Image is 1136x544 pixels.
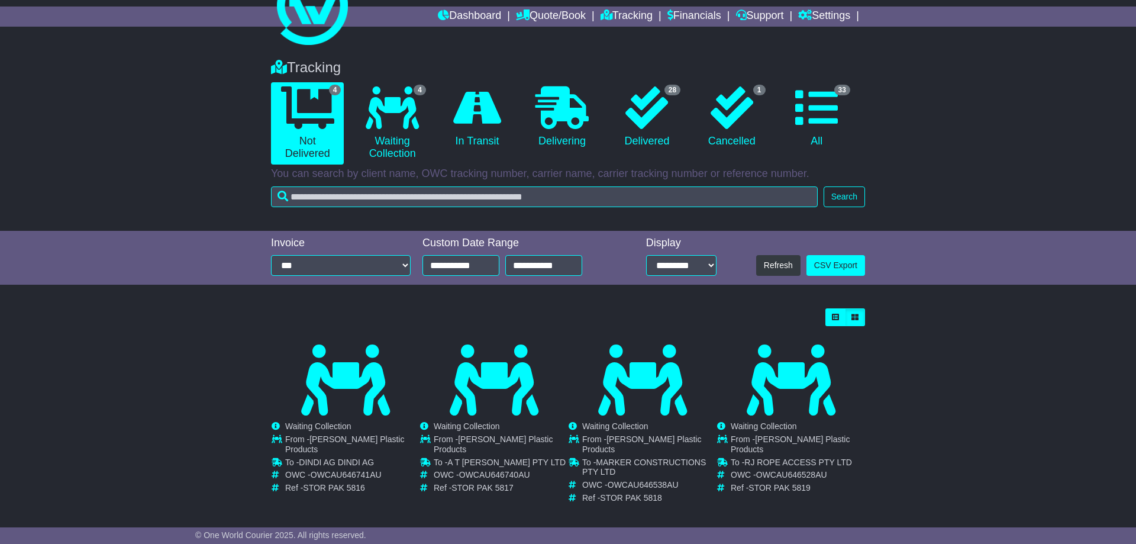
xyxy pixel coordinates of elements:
[695,82,768,152] a: 1 Cancelled
[731,470,864,483] td: OWC -
[434,483,567,493] td: Ref -
[265,59,871,76] div: Tracking
[780,82,853,152] a: 33 All
[303,483,365,493] span: STOR PAK 5816
[646,237,717,250] div: Display
[611,82,683,152] a: 28 Delivered
[736,7,784,27] a: Support
[756,255,801,276] button: Refresh
[731,434,864,458] td: From -
[731,421,797,431] span: Waiting Collection
[753,85,766,95] span: 1
[285,483,419,493] td: Ref -
[451,483,514,493] span: STOR PAK 5817
[582,493,716,503] td: Ref -
[756,470,827,479] span: OWCAU646528AU
[582,421,648,431] span: Waiting Collection
[744,458,852,467] span: RJ ROPE ACCESS PTY LTD
[834,85,850,95] span: 33
[582,458,716,481] td: To -
[447,458,566,467] span: A T [PERSON_NAME] PTY LTD
[434,458,567,471] td: To -
[441,82,514,152] a: In Transit
[285,434,419,458] td: From -
[438,7,501,27] a: Dashboard
[731,458,864,471] td: To -
[285,434,404,454] span: [PERSON_NAME] Plastic Products
[824,186,865,207] button: Search
[516,7,586,27] a: Quote/Book
[667,7,721,27] a: Financials
[582,434,716,458] td: From -
[748,483,811,493] span: STOR PAK 5819
[798,7,850,27] a: Settings
[582,434,701,454] span: [PERSON_NAME] Plastic Products
[285,421,351,431] span: Waiting Collection
[434,434,567,458] td: From -
[664,85,680,95] span: 28
[434,470,567,483] td: OWC -
[582,480,716,493] td: OWC -
[731,434,850,454] span: [PERSON_NAME] Plastic Products
[271,82,344,165] a: 4 Not Delivered
[356,82,428,165] a: 4 Waiting Collection
[195,530,366,540] span: © One World Courier 2025. All rights reserved.
[285,470,419,483] td: OWC -
[731,483,864,493] td: Ref -
[601,7,653,27] a: Tracking
[311,470,382,479] span: OWCAU646741AU
[422,237,612,250] div: Custom Date Range
[525,82,598,152] a: Delivering
[434,421,500,431] span: Waiting Collection
[271,168,865,181] p: You can search by client name, OWC tracking number, carrier name, carrier tracking number or refe...
[285,458,419,471] td: To -
[608,480,679,490] span: OWCAU646538AU
[271,237,411,250] div: Invoice
[600,493,662,503] span: STOR PAK 5818
[806,255,865,276] a: CSV Export
[434,434,553,454] span: [PERSON_NAME] Plastic Products
[329,85,341,95] span: 4
[582,458,706,477] span: MARKER CONSTRUCTIONS PTY LTD
[459,470,530,479] span: OWCAU646740AU
[299,458,374,467] span: DINDI AG DINDI AG
[414,85,426,95] span: 4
